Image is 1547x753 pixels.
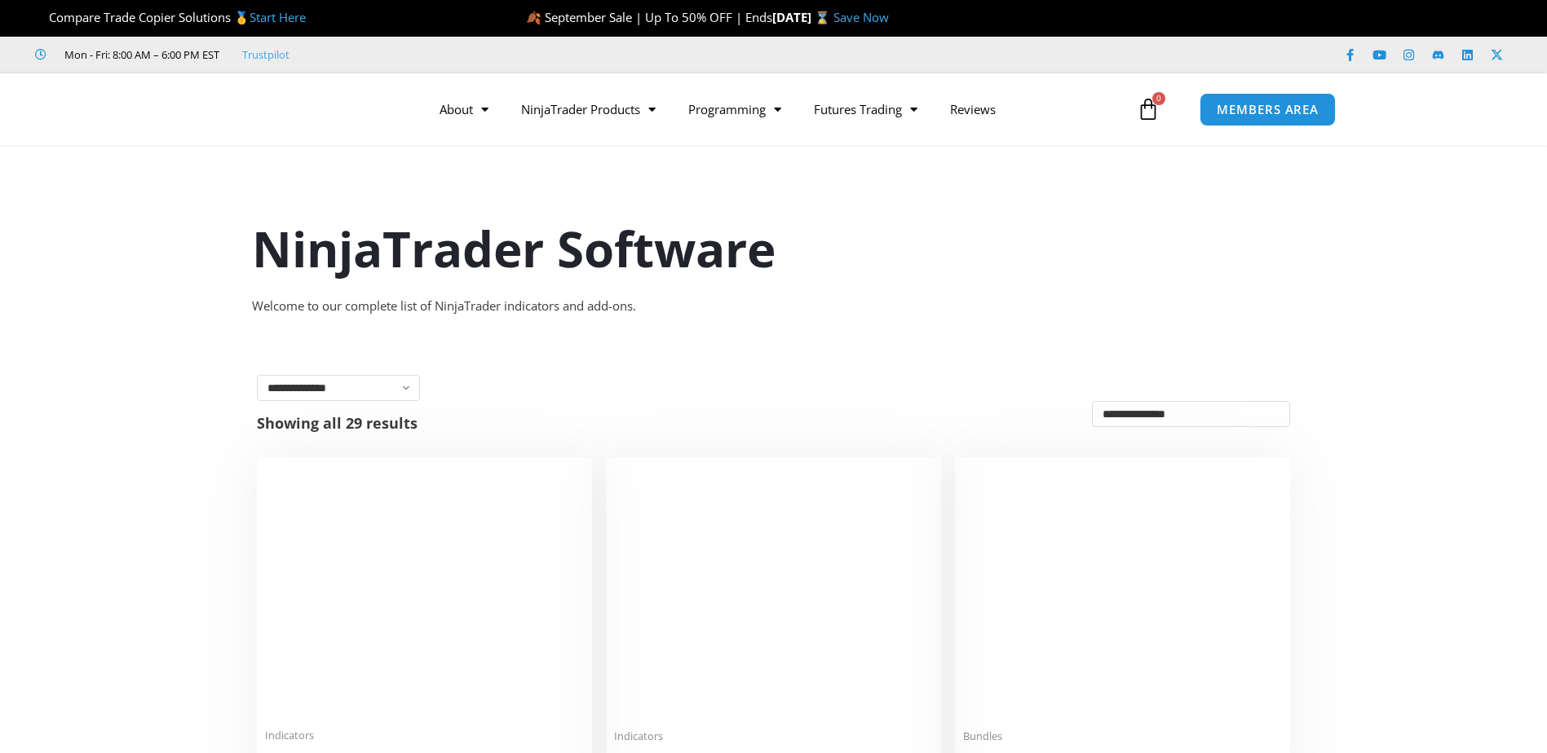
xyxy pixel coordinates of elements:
span: MEMBERS AREA [1217,103,1319,116]
img: 🏆 [36,11,48,24]
img: LogoAI | Affordable Indicators – NinjaTrader [189,80,365,139]
a: MEMBERS AREA [1200,93,1336,126]
select: Shop order [1092,401,1290,427]
img: Account Risk Manager [614,465,933,719]
a: Trustpilot [242,45,290,64]
img: Duplicate Account Actions [265,465,584,719]
img: Accounts Dashboard Suite [963,465,1282,720]
p: Showing all 29 results [257,416,418,430]
a: Start Here [250,9,306,25]
a: Save Now [833,9,889,25]
a: 0 [1112,86,1184,133]
a: Programming [672,90,798,128]
span: Indicators [614,729,933,743]
a: Reviews [934,90,1012,128]
a: NinjaTrader Products [505,90,672,128]
strong: [DATE] ⌛ [772,9,833,25]
span: 0 [1152,92,1165,105]
span: Bundles [963,729,1282,743]
div: Welcome to our complete list of NinjaTrader indicators and add-ons. [252,295,1296,318]
span: Indicators [265,729,584,742]
nav: Menu [423,90,1133,128]
a: About [423,90,505,128]
a: Futures Trading [798,90,934,128]
span: Compare Trade Copier Solutions 🥇 [35,9,306,25]
h1: NinjaTrader Software [252,214,1296,283]
span: 🍂 September Sale | Up To 50% OFF | Ends [526,9,772,25]
span: Mon - Fri: 8:00 AM – 6:00 PM EST [60,45,219,64]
